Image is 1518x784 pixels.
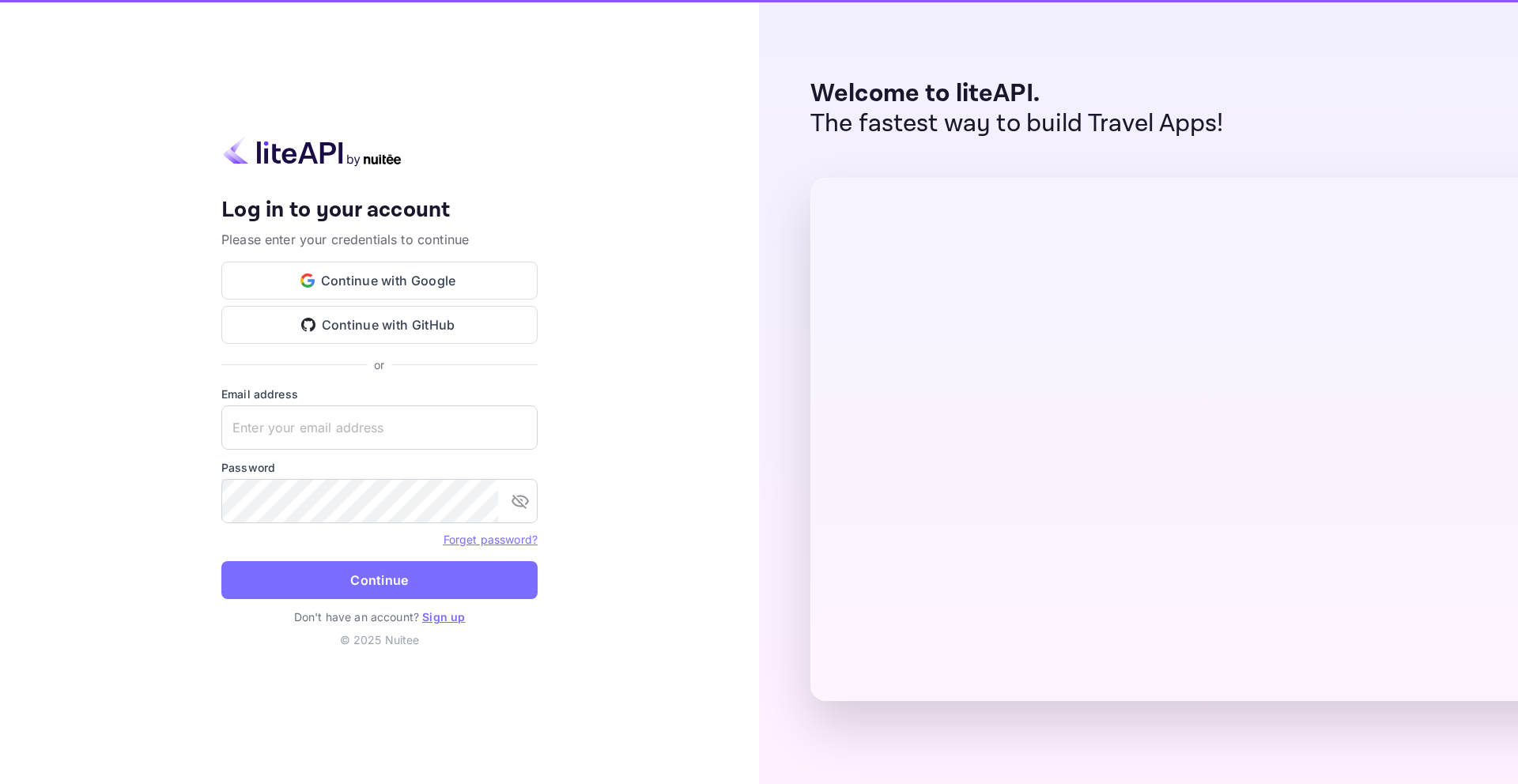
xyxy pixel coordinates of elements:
[221,459,538,476] label: Password
[221,631,538,648] p: © 2025 Nuitee
[221,405,538,450] input: Enter your email address
[221,306,538,344] button: Continue with GitHub
[810,79,1224,109] p: Welcome to liteAPI.
[221,561,538,599] button: Continue
[444,533,538,546] a: Forget password?
[221,230,538,249] p: Please enter your credentials to continue
[221,386,538,402] label: Email address
[221,136,403,167] img: liteapi
[810,109,1224,139] p: The fastest way to build Travel Apps!
[444,531,538,547] a: Forget password?
[422,610,465,624] a: Sign up
[221,197,538,224] h4: Log in to your account
[221,262,538,300] button: Continue with Google
[221,609,538,625] p: Don't have an account?
[504,485,536,517] button: toggle password visibility
[374,356,384,373] p: or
